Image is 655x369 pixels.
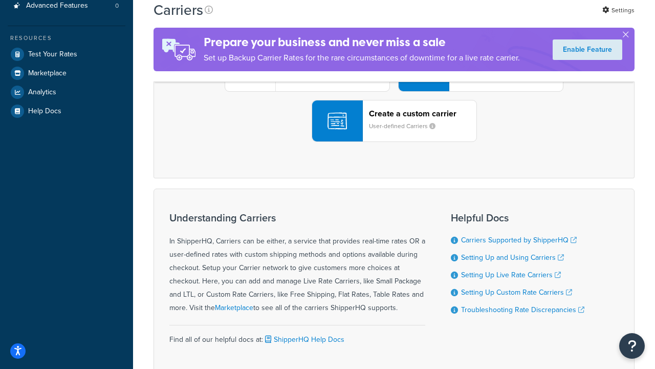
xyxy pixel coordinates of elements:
a: Marketplace [8,64,125,83]
a: Troubleshooting Rate Discrepancies [461,304,584,315]
span: Test Your Rates [28,50,77,59]
span: 0 [115,2,119,10]
a: ShipperHQ Help Docs [263,334,344,345]
div: Resources [8,34,125,43]
a: Setting Up Live Rate Carriers [461,270,561,280]
span: Advanced Features [26,2,88,10]
span: Help Docs [28,107,61,116]
h3: Helpful Docs [451,212,584,223]
h3: Understanding Carriers [169,212,425,223]
a: Enable Feature [553,39,622,60]
a: Analytics [8,83,125,101]
img: icon-carrier-custom-c93b8a24.svg [327,111,347,131]
img: ad-rules-rateshop-fe6ec290ccb7230408bd80ed9643f0289d75e0ffd9eb532fc0e269fcd187b520.png [154,28,204,71]
h4: Prepare your business and never miss a sale [204,34,520,51]
span: Marketplace [28,69,67,78]
span: Analytics [28,88,56,97]
a: Help Docs [8,102,125,120]
div: Find all of our helpful docs at: [169,325,425,346]
a: Marketplace [215,302,253,313]
button: Open Resource Center [619,333,645,359]
p: Set up Backup Carrier Rates for the rare circumstances of downtime for a live rate carrier. [204,51,520,65]
a: Setting Up Custom Rate Carriers [461,287,572,298]
small: User-defined Carriers [369,121,444,131]
header: Create a custom carrier [369,109,476,118]
div: In ShipperHQ, Carriers can be either, a service that provides real-time rates OR a user-defined r... [169,212,425,315]
button: Create a custom carrierUser-defined Carriers [312,100,477,142]
a: Test Your Rates [8,45,125,64]
a: Settings [602,3,635,17]
a: Setting Up and Using Carriers [461,252,564,263]
a: Carriers Supported by ShipperHQ [461,235,577,245]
